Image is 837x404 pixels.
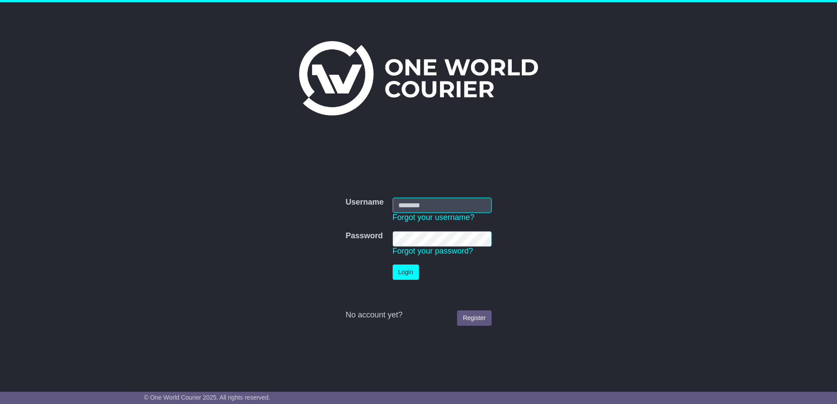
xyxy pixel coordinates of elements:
img: One World [299,41,538,115]
a: Register [457,310,491,326]
span: © One World Courier 2025. All rights reserved. [144,394,271,401]
a: Forgot your username? [393,213,475,222]
label: Password [345,231,383,241]
button: Login [393,265,419,280]
label: Username [345,198,383,207]
div: No account yet? [345,310,491,320]
a: Forgot your password? [393,247,473,255]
